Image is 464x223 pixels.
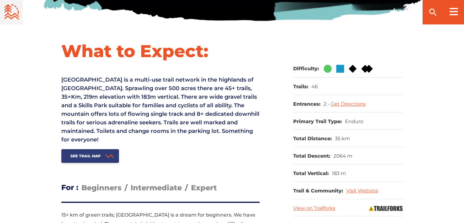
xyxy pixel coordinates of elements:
span: Expert [191,183,217,192]
a: View on Trailforks [293,205,335,211]
img: Double Black DIamond [361,65,373,73]
img: Blue Square [336,65,344,73]
dd: Enduro [345,119,363,125]
img: Green Circle [324,65,332,73]
dt: Trail & Community: [293,188,343,194]
dt: Difficulty: [293,66,319,72]
dd: 2064 m [333,153,352,159]
a: See Trail Map [61,149,119,163]
dt: Trails: [293,84,308,90]
h3: For [61,181,78,194]
dd: 46 [311,84,318,90]
span: 2 [324,101,331,107]
dd: 35 km [335,136,350,142]
img: Trailforks [368,205,403,211]
dd: 183 m [332,170,346,177]
span: Intermediate [131,183,182,192]
ion-icon: search [428,7,438,17]
a: Get Directions [331,101,366,107]
a: Visit Website [346,188,378,194]
dt: Total Vertical: [293,170,329,177]
span: See Trail Map [70,154,101,158]
dt: Entrances: [293,101,321,108]
span: [GEOGRAPHIC_DATA] is a multi-use trail network in the highlands of [GEOGRAPHIC_DATA]. Sprawling o... [61,76,259,143]
img: Black Diamond [349,65,357,73]
dt: Total Distance: [293,136,332,142]
span: Beginners [81,183,121,192]
dt: Primary Trail Type: [293,119,342,125]
dt: Total Descent: [293,153,330,159]
h1: What to Expect: [61,40,260,62]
